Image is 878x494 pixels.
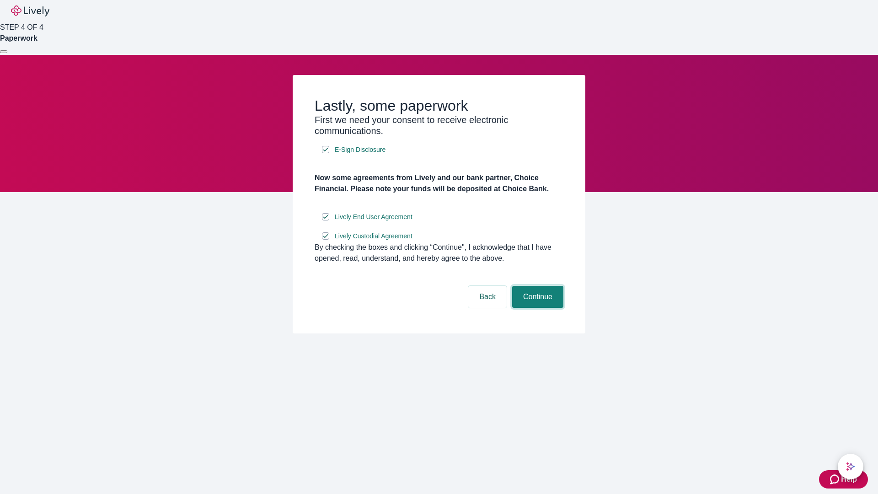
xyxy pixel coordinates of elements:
[315,242,563,264] div: By checking the boxes and clicking “Continue", I acknowledge that I have opened, read, understand...
[819,470,868,489] button: Zendesk support iconHelp
[333,231,414,242] a: e-sign disclosure document
[335,145,385,155] span: E-Sign Disclosure
[468,286,507,308] button: Back
[11,5,49,16] img: Lively
[315,97,563,114] h2: Lastly, some paperwork
[335,231,412,241] span: Lively Custodial Agreement
[512,286,563,308] button: Continue
[838,454,863,479] button: chat
[335,212,412,222] span: Lively End User Agreement
[315,114,563,136] h3: First we need your consent to receive electronic communications.
[841,474,857,485] span: Help
[830,474,841,485] svg: Zendesk support icon
[846,462,855,471] svg: Lively AI Assistant
[333,144,387,156] a: e-sign disclosure document
[333,211,414,223] a: e-sign disclosure document
[315,172,563,194] h4: Now some agreements from Lively and our bank partner, Choice Financial. Please note your funds wi...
